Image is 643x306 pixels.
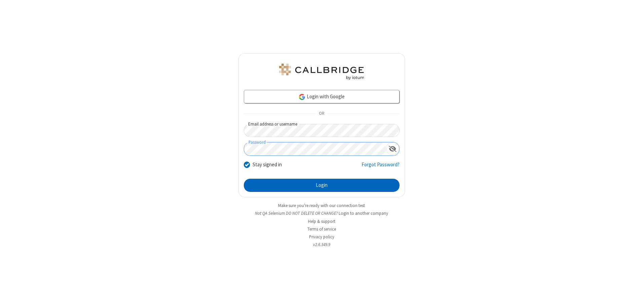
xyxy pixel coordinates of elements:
a: Make sure you're ready with our connection test [278,203,365,208]
a: Forgot Password? [362,161,400,174]
img: QA Selenium DO NOT DELETE OR CHANGE [278,64,365,80]
label: Stay signed in [253,161,282,169]
a: Help & support [308,218,335,224]
span: OR [316,109,327,118]
button: Login [244,179,400,192]
a: Privacy policy [309,234,334,240]
a: Login with Google [244,90,400,103]
input: Email address or username [244,124,400,137]
button: Login to another company [339,210,388,216]
li: Not QA Selenium DO NOT DELETE OR CHANGE? [238,210,405,216]
img: google-icon.png [298,93,306,101]
li: v2.6.349.9 [238,241,405,248]
div: Show password [386,142,399,155]
a: Terms of service [307,226,336,232]
input: Password [244,142,386,156]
